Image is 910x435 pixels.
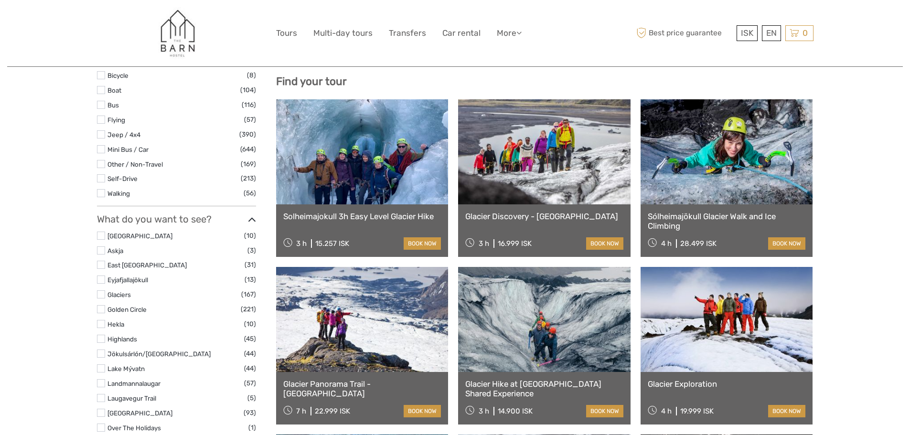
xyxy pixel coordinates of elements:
[244,318,256,329] span: (10)
[107,409,172,417] a: [GEOGRAPHIC_DATA]
[680,239,717,248] div: 28.499 ISK
[247,245,256,256] span: (3)
[479,239,489,248] span: 3 h
[498,239,532,248] div: 16.999 ISK
[465,379,623,399] a: Glacier Hike at [GEOGRAPHIC_DATA] Shared Experience
[768,237,805,250] a: book now
[634,25,734,41] span: Best price guarantee
[107,424,161,432] a: Over The Holidays
[276,26,297,40] a: Tours
[244,378,256,389] span: (57)
[497,26,522,40] a: More
[107,86,121,94] a: Boat
[315,407,350,415] div: 22.999 ISK
[242,99,256,110] span: (116)
[241,173,256,184] span: (213)
[389,26,426,40] a: Transfers
[241,304,256,315] span: (221)
[107,350,211,358] a: Jökulsárlón/[GEOGRAPHIC_DATA]
[244,348,256,359] span: (44)
[107,276,148,284] a: Eyjafjallajökull
[150,7,203,59] img: 822-4d07221c-644f-4af8-be20-45cf39fb8607_logo_big.jpg
[241,289,256,300] span: (167)
[479,407,489,415] span: 3 h
[240,85,256,95] span: (104)
[107,232,172,240] a: [GEOGRAPHIC_DATA]
[107,335,137,343] a: Highlands
[741,28,753,38] span: ISK
[107,131,140,138] a: Jeep / 4x4
[107,261,187,269] a: East [GEOGRAPHIC_DATA]
[107,320,124,328] a: Hekla
[768,405,805,417] a: book now
[107,247,123,255] a: Askja
[107,394,156,402] a: Laugavegur Trail
[648,379,806,389] a: Glacier Exploration
[296,239,307,248] span: 3 h
[107,306,147,313] a: Golden Circle
[315,239,349,248] div: 15.257 ISK
[107,116,125,124] a: Flying
[97,213,256,225] h3: What do you want to see?
[241,159,256,170] span: (169)
[313,26,373,40] a: Multi-day tours
[586,405,623,417] a: book now
[244,188,256,199] span: (56)
[107,365,145,372] a: Lake Mývatn
[107,380,161,387] a: Landmannalaugar
[648,212,806,231] a: Sólheimajökull Glacier Walk and Ice Climbing
[404,237,441,250] a: book now
[244,230,256,241] span: (10)
[107,291,131,298] a: Glaciers
[247,393,256,403] span: (5)
[661,407,672,415] span: 4 h
[283,212,441,221] a: Solheimajokull 3h Easy Level Glacier Hike
[465,212,623,221] a: Glacier Discovery - [GEOGRAPHIC_DATA]
[240,144,256,155] span: (644)
[296,407,306,415] span: 7 h
[244,363,256,374] span: (44)
[442,26,481,40] a: Car rental
[107,160,163,168] a: Other / Non-Travel
[244,407,256,418] span: (93)
[661,239,672,248] span: 4 h
[107,101,119,109] a: Bus
[404,405,441,417] a: book now
[498,407,533,415] div: 14.900 ISK
[244,333,256,344] span: (45)
[107,146,149,153] a: Mini Bus / Car
[247,70,256,81] span: (8)
[680,407,714,415] div: 19.999 ISK
[107,72,128,79] a: Bicycle
[283,379,441,399] a: Glacier Panorama Trail - [GEOGRAPHIC_DATA]
[245,274,256,285] span: (13)
[107,175,138,182] a: Self-Drive
[762,25,781,41] div: EN
[245,259,256,270] span: (31)
[248,422,256,433] span: (1)
[244,114,256,125] span: (57)
[239,129,256,140] span: (390)
[801,28,809,38] span: 0
[107,190,130,197] a: Walking
[586,237,623,250] a: book now
[276,75,347,88] b: Find your tour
